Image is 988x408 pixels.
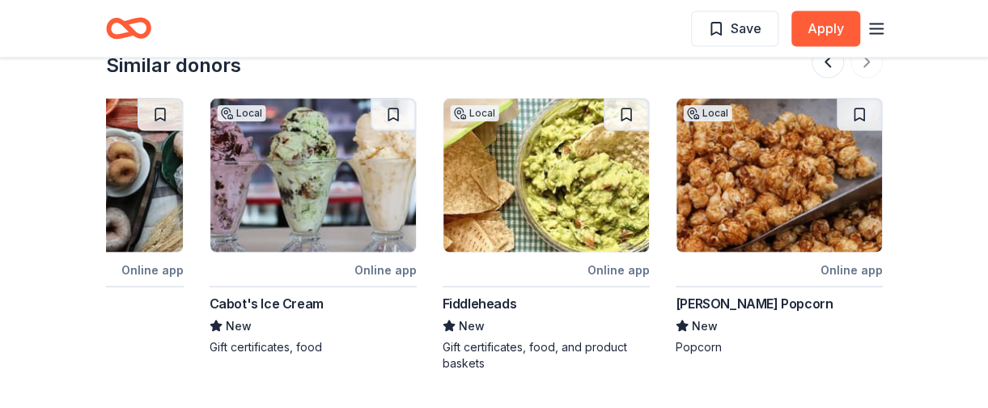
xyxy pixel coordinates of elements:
a: Home [106,10,151,48]
a: Image for Johnson's PopcornLocalOnline app[PERSON_NAME] PopcornNewPopcorn [676,98,883,355]
div: Popcorn [676,339,883,355]
div: Local [217,105,265,121]
span: New [692,317,718,336]
button: Save [691,11,778,47]
div: Cabot's Ice Cream [210,294,324,313]
div: Online app [587,260,650,280]
img: Image for Johnson's Popcorn [676,99,882,253]
img: Image for Fiddleheads [443,99,649,253]
a: Image for Cabot's Ice CreamLocalOnline appCabot's Ice CreamNewGift certificates, food [210,98,417,355]
div: Online app [354,260,417,280]
button: Apply [791,11,860,47]
div: Similar donors [106,53,241,79]
div: [PERSON_NAME] Popcorn [676,294,833,313]
div: Online app [821,260,883,280]
span: New [459,317,485,336]
div: Local [683,105,731,121]
span: Save [731,18,761,39]
div: Gift certificates, food [210,339,417,355]
img: Image for Cabot's Ice Cream [210,99,416,253]
div: Local [450,105,498,121]
span: New [226,317,252,336]
div: Gift certificates, food, and product baskets [443,339,650,372]
div: Online app [121,260,184,280]
a: Image for FiddleheadsLocalOnline appFiddleheadsNewGift certificates, food, and product baskets [443,98,650,372]
div: Fiddleheads [443,294,517,313]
